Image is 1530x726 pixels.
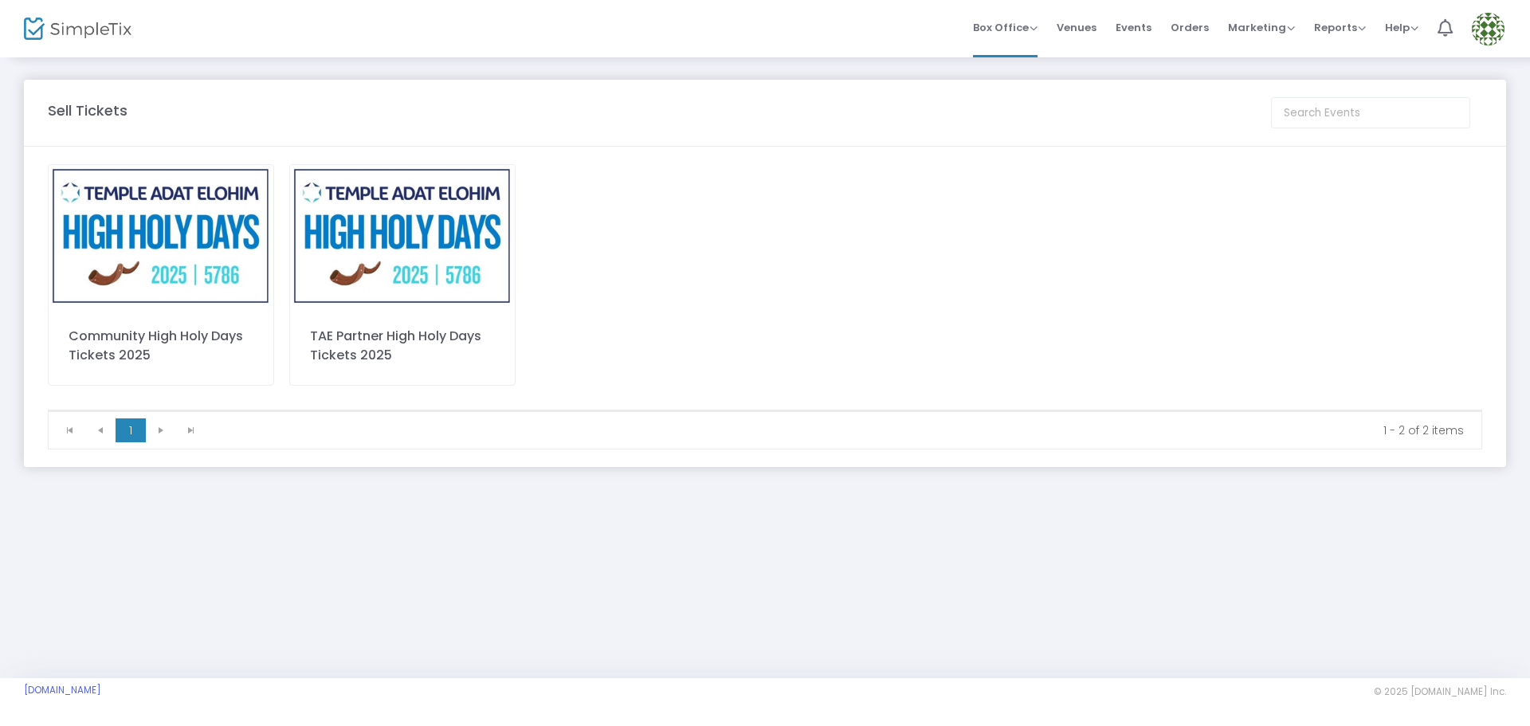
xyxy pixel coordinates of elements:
[1374,685,1506,698] span: © 2025 [DOMAIN_NAME] Inc.
[49,410,1481,411] div: Data table
[69,327,253,365] div: Community High Holy Days Tickets 2025
[1385,20,1418,35] span: Help
[1228,20,1295,35] span: Marketing
[49,165,273,307] img: HHD2025SimpleTixConfrimationEmailLogo750x472px.jpg
[310,327,495,365] div: TAE Partner High Holy Days Tickets 2025
[1057,7,1096,48] span: Venues
[116,418,146,442] span: Page 1
[1271,97,1470,128] input: Search Events
[1314,20,1366,35] span: Reports
[48,100,127,121] m-panel-title: Sell Tickets
[1171,7,1209,48] span: Orders
[290,165,515,307] img: 638875958442677682HHD2025SimpleTixConfrimationEmailLogo750x472px.jpg
[24,684,101,697] a: [DOMAIN_NAME]
[973,20,1038,35] span: Box Office
[218,422,1464,438] kendo-pager-info: 1 - 2 of 2 items
[1116,7,1151,48] span: Events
